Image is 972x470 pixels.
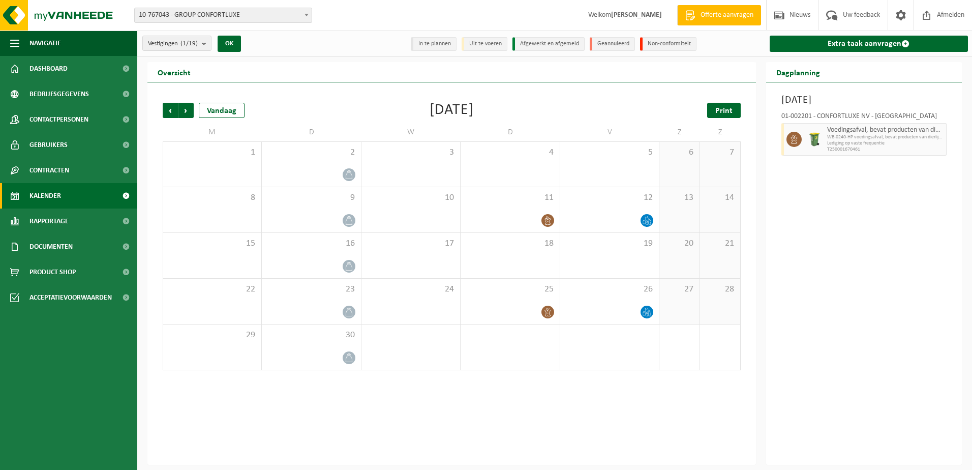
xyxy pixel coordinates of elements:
[148,36,198,51] span: Vestigingen
[677,5,761,25] a: Offerte aanvragen
[178,103,194,118] span: Volgende
[466,284,554,295] span: 25
[565,147,654,158] span: 5
[134,8,312,23] span: 10-767043 - GROUP CONFORTLUXE
[781,93,947,108] h3: [DATE]
[664,192,694,203] span: 13
[707,103,741,118] a: Print
[715,107,733,115] span: Print
[168,284,256,295] span: 22
[430,103,474,118] div: [DATE]
[367,192,455,203] span: 10
[781,113,947,123] div: 01-002201 - CONFORTLUXE NV - [GEOGRAPHIC_DATA]
[29,209,69,234] span: Rapportage
[147,62,201,82] h2: Overzicht
[565,238,654,249] span: 19
[199,103,245,118] div: Vandaag
[664,284,694,295] span: 27
[466,147,554,158] span: 4
[29,285,112,310] span: Acceptatievoorwaarden
[29,81,89,107] span: Bedrijfsgegevens
[218,36,241,52] button: OK
[705,284,735,295] span: 28
[262,123,361,141] td: D
[168,238,256,249] span: 15
[267,238,355,249] span: 16
[807,132,822,147] img: WB-0240-HPE-GN-50
[461,123,560,141] td: D
[770,36,968,52] a: Extra taak aanvragen
[512,37,585,51] li: Afgewerkt en afgemeld
[698,10,756,20] span: Offerte aanvragen
[462,37,507,51] li: Uit te voeren
[29,259,76,285] span: Product Shop
[560,123,659,141] td: V
[411,37,457,51] li: In te plannen
[267,284,355,295] span: 23
[827,134,944,140] span: WB-0240-HP voedingsafval, bevat producten van dierlijke oors
[367,147,455,158] span: 3
[664,238,694,249] span: 20
[29,132,68,158] span: Gebruikers
[168,147,256,158] span: 1
[466,238,554,249] span: 18
[267,330,355,341] span: 30
[766,62,830,82] h2: Dagplanning
[361,123,461,141] td: W
[827,146,944,153] span: T250001670461
[168,192,256,203] span: 8
[590,37,635,51] li: Geannuleerd
[29,31,61,56] span: Navigatie
[267,192,355,203] span: 9
[163,103,178,118] span: Vorige
[29,107,88,132] span: Contactpersonen
[705,147,735,158] span: 7
[29,56,68,81] span: Dashboard
[135,8,312,22] span: 10-767043 - GROUP CONFORTLUXE
[659,123,700,141] td: Z
[29,234,73,259] span: Documenten
[565,284,654,295] span: 26
[700,123,741,141] td: Z
[267,147,355,158] span: 2
[565,192,654,203] span: 12
[367,238,455,249] span: 17
[142,36,211,51] button: Vestigingen(1/19)
[705,238,735,249] span: 21
[640,37,696,51] li: Non-conformiteit
[29,183,61,209] span: Kalender
[466,192,554,203] span: 11
[827,126,944,134] span: Voedingsafval, bevat producten van dierlijke oorsprong, onverpakt, categorie 3
[367,284,455,295] span: 24
[180,40,198,47] count: (1/19)
[29,158,69,183] span: Contracten
[664,147,694,158] span: 6
[827,140,944,146] span: Lediging op vaste frequentie
[705,192,735,203] span: 14
[163,123,262,141] td: M
[168,330,256,341] span: 29
[611,11,662,19] strong: [PERSON_NAME]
